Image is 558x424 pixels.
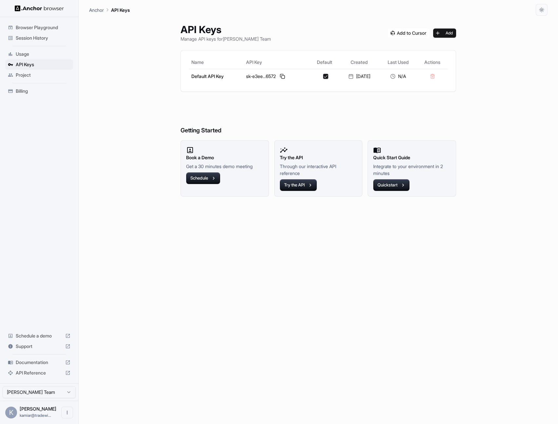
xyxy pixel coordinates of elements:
button: Open menu [61,407,73,418]
nav: breadcrumb [89,6,130,13]
p: Through our interactive API reference [280,163,357,177]
div: Usage [5,49,73,59]
span: API Keys [16,61,70,68]
span: Project [16,72,70,78]
button: Copy API key [279,72,286,80]
span: Session History [16,35,70,41]
th: Name [189,56,243,69]
p: Integrate to your environment in 2 minutes [373,163,451,177]
td: Default API Key [189,69,243,84]
span: Kamiar Coffey [20,406,56,412]
span: kamiar@tradewind.run [20,413,51,418]
div: Browser Playground [5,22,73,33]
span: Browser Playground [16,24,70,31]
span: Usage [16,51,70,57]
th: Actions [417,56,448,69]
th: Last Used [379,56,417,69]
p: Anchor [89,7,104,13]
p: Manage API keys for [PERSON_NAME] Team [181,35,271,42]
th: Created [339,56,379,69]
span: Schedule a demo [16,333,63,339]
div: API Keys [5,59,73,70]
h1: API Keys [181,24,271,35]
h2: Book a Demo [186,154,263,161]
span: API Reference [16,370,63,376]
div: Project [5,70,73,80]
button: Quickstart [373,179,410,191]
button: Try the API [280,179,317,191]
div: Documentation [5,357,73,368]
h2: Try the API [280,154,357,161]
span: Support [16,343,63,350]
th: API Key [243,56,310,69]
h6: Getting Started [181,100,456,135]
th: Default [310,56,339,69]
img: Add anchorbrowser MCP server to Cursor [388,29,429,38]
div: API Reference [5,368,73,378]
button: Schedule [186,172,220,184]
h2: Quick Start Guide [373,154,451,161]
p: Get a 30 minutes demo meeting [186,163,263,170]
p: API Keys [111,7,130,13]
span: Documentation [16,359,63,366]
img: Anchor Logo [15,5,64,11]
div: Support [5,341,73,352]
div: K [5,407,17,418]
div: Session History [5,33,73,43]
div: Schedule a demo [5,331,73,341]
div: sk-e3ee...6572 [246,72,307,80]
div: N/A [382,73,414,80]
div: Billing [5,86,73,96]
div: [DATE] [342,73,376,80]
span: Billing [16,88,70,94]
button: Add [433,29,456,38]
